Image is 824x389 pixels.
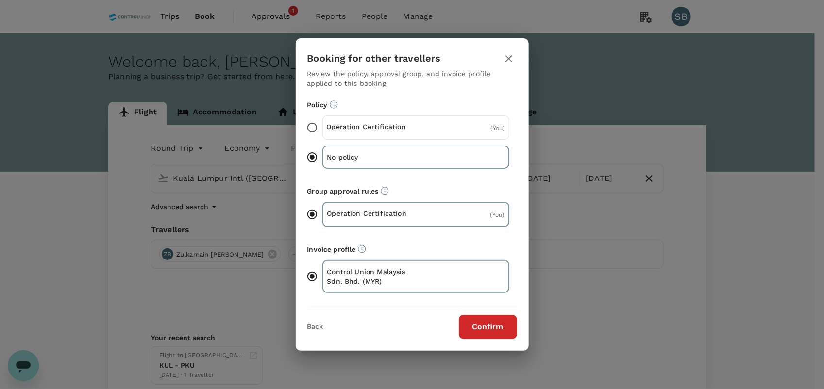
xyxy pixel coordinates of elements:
[490,211,504,218] span: ( You )
[381,187,389,195] svg: Default approvers or custom approval rules (if available) are based on the user group.
[327,122,416,131] p: Operation Certification
[307,186,517,196] p: Group approval rules
[327,152,416,162] p: No policy
[358,245,366,253] svg: The payment currency and company information are based on the selected invoice profile.
[307,69,517,88] p: Review the policy, approval group, and invoice profile applied to this booking.
[327,267,416,286] p: Control Union Malaysia Sdn. Bhd. (MYR)
[459,315,517,339] button: Confirm
[307,323,323,331] button: Back
[491,125,505,131] span: ( You )
[307,244,517,254] p: Invoice profile
[327,209,416,218] p: Operation Certification
[330,100,338,109] svg: Booking restrictions are based on the selected travel policy.
[307,53,441,64] h3: Booking for other travellers
[307,100,517,110] p: Policy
